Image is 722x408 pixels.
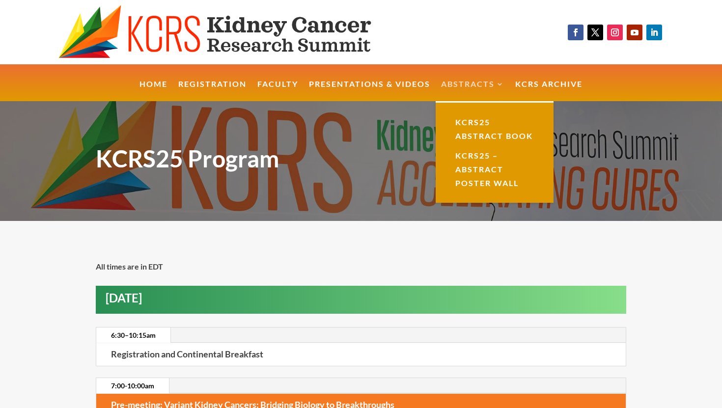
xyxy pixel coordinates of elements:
[587,25,603,40] a: Follow on X
[96,327,170,343] a: 6:30–10:15am
[58,5,410,59] img: KCRS generic logo wide
[445,112,544,146] a: KCRS25 Abstract Book
[445,146,544,193] a: KCRS25 – Abstract Poster Wall
[568,25,583,40] a: Follow on Facebook
[607,25,623,40] a: Follow on Instagram
[257,81,298,102] a: Faculty
[139,81,167,102] a: Home
[441,81,504,102] a: Abstracts
[627,25,642,40] a: Follow on Youtube
[646,25,662,40] a: Follow on LinkedIn
[178,81,247,102] a: Registration
[309,81,430,102] a: Presentations & Videos
[96,141,626,181] h1: KCRS25 Program
[96,378,169,394] a: 7:00-10:00am
[106,292,626,309] h2: [DATE]
[111,349,263,359] strong: Registration and Continental Breakfast
[515,81,583,102] a: KCRS Archive
[96,261,626,272] p: All times are in EDT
